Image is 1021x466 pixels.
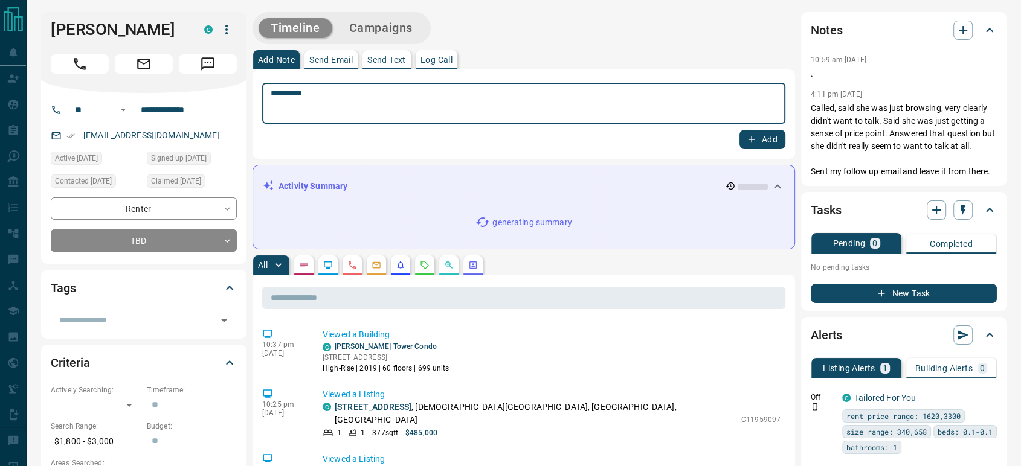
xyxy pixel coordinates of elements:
button: Add [739,130,785,149]
div: condos.ca [323,403,331,411]
p: Budget: [147,421,237,432]
p: Actively Searching: [51,385,141,395]
p: 10:25 pm [262,400,304,409]
p: 0 [980,364,985,372]
button: New Task [811,284,997,303]
span: Signed up [DATE] [151,152,207,164]
div: Activity Summary [263,175,785,197]
button: Timeline [259,18,332,38]
p: No pending tasks [811,258,997,276]
div: Fri Aug 08 2025 [147,174,237,191]
p: All [258,261,268,269]
span: Message [179,54,237,74]
p: Send Text [367,56,406,64]
a: [PERSON_NAME] Tower Condo [335,342,437,351]
div: TBD [51,229,237,252]
button: Campaigns [337,18,425,38]
p: 0 [872,239,877,247]
span: Active [DATE] [55,152,98,164]
p: Pending [833,239,865,247]
h2: Alerts [811,325,842,345]
p: Called, said she was just browsing, very clearly didn't want to talk. Said she was just getting a... [811,102,997,178]
span: Contacted [DATE] [55,175,112,187]
div: Notes [811,16,997,45]
p: Viewed a Listing [323,388,781,401]
div: condos.ca [204,25,213,34]
p: 1 [361,427,365,438]
p: Log Call [420,56,453,64]
p: 377 sqft [372,427,398,438]
p: . [811,68,997,80]
div: condos.ca [842,394,851,402]
p: 10:59 am [DATE] [811,56,866,64]
h2: Tasks [811,200,841,220]
svg: Listing Alerts [396,260,405,270]
p: Add Note [258,56,295,64]
svg: Agent Actions [468,260,478,270]
p: Viewed a Building [323,328,781,341]
div: Criteria [51,348,237,377]
p: 1 [883,364,887,372]
p: [DATE] [262,409,304,417]
p: 1 [337,427,341,438]
div: condos.ca [323,343,331,351]
div: Tue Aug 12 2025 [51,152,141,168]
p: Off [811,392,835,403]
svg: Emails [372,260,381,270]
span: beds: 0.1-0.1 [938,426,993,438]
h2: Criteria [51,353,90,372]
span: size range: 340,658 [846,426,927,438]
svg: Calls [347,260,357,270]
a: [STREET_ADDRESS] [335,402,411,412]
h2: Notes [811,21,842,40]
p: $1,800 - $3,000 [51,432,141,452]
p: Building Alerts [915,364,973,372]
button: Open [216,312,233,329]
h2: Tags [51,278,76,298]
a: [EMAIL_ADDRESS][DOMAIN_NAME] [83,130,220,140]
p: 4:11 pm [DATE] [811,90,862,98]
p: generating summary [492,216,572,229]
div: Fri Aug 08 2025 [51,174,141,191]
div: Tasks [811,196,997,225]
svg: Lead Browsing Activity [323,260,333,270]
p: Viewed a Listing [323,453,781,465]
span: Email [115,54,173,74]
p: Timeframe: [147,385,237,395]
p: 10:37 pm [262,340,304,349]
h1: [PERSON_NAME] [51,20,186,39]
button: Open [116,103,130,117]
p: $485,000 [405,427,437,438]
span: rent price range: 1620,3300 [846,410,961,422]
p: Search Range: [51,421,141,432]
p: C11959097 [741,414,781,425]
p: High-Rise | 2019 | 60 floors | 699 units [323,363,449,374]
div: Renter [51,197,237,220]
p: Activity Summary [279,180,347,193]
p: Listing Alerts [823,364,875,372]
p: Send Email [309,56,353,64]
p: [STREET_ADDRESS] [323,352,449,363]
svg: Notes [299,260,309,270]
svg: Opportunities [444,260,454,270]
div: Thu Nov 16 2023 [147,152,237,168]
svg: Email Verified [66,132,75,140]
svg: Requests [420,260,430,270]
svg: Push Notification Only [811,403,819,411]
span: Claimed [DATE] [151,175,201,187]
a: Tailored For You [854,393,916,403]
p: Completed [930,240,973,248]
span: bathrooms: 1 [846,441,897,453]
div: Alerts [811,321,997,349]
span: Call [51,54,109,74]
p: , [DEMOGRAPHIC_DATA][GEOGRAPHIC_DATA], [GEOGRAPHIC_DATA], [GEOGRAPHIC_DATA] [335,401,735,426]
p: [DATE] [262,349,304,357]
div: Tags [51,273,237,302]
